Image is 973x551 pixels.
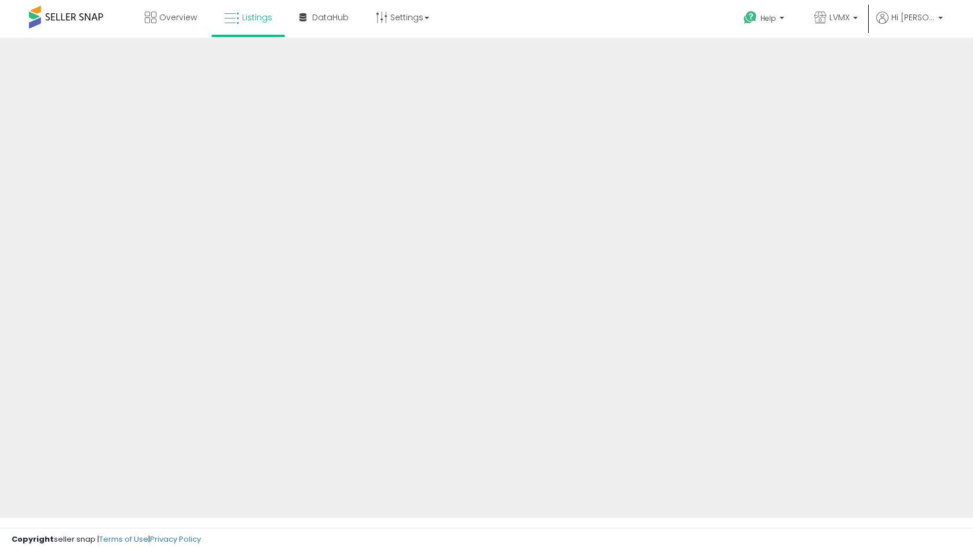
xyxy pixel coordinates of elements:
span: Listings [242,12,272,23]
span: DataHub [312,12,349,23]
a: Hi [PERSON_NAME] [876,12,943,38]
i: Get Help [743,10,758,25]
span: Overview [159,12,197,23]
span: Help [760,13,776,23]
span: LVMX [829,12,850,23]
span: Hi [PERSON_NAME] [891,12,935,23]
a: Help [734,2,796,38]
